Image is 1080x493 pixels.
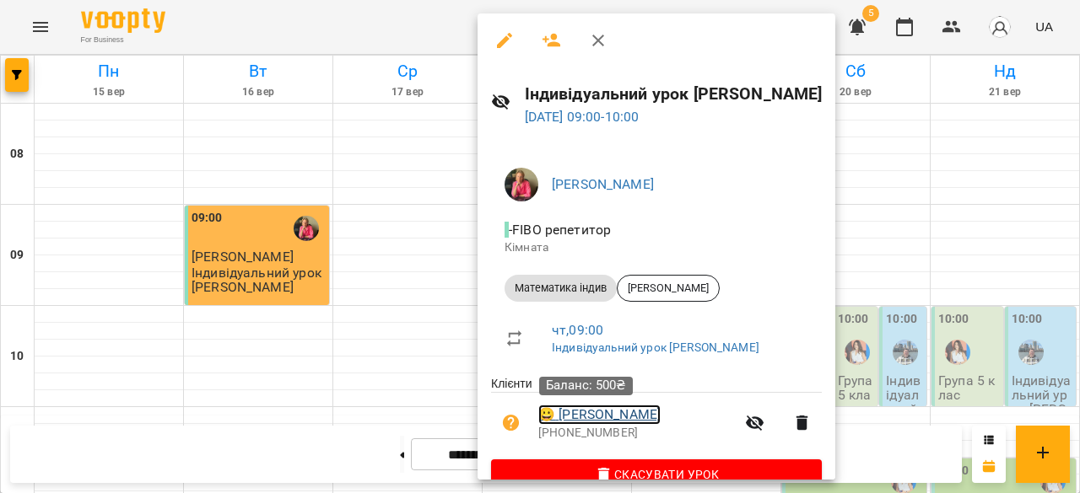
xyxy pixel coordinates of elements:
div: [PERSON_NAME] [617,275,720,302]
span: Математика індив [505,281,617,296]
button: Візит ще не сплачено. Додати оплату? [491,403,532,443]
span: Баланс: 500₴ [546,378,626,393]
span: [PERSON_NAME] [618,281,719,296]
p: Кімната [505,239,808,256]
a: чт , 09:00 [552,322,603,338]
button: Скасувати Урок [491,459,822,490]
ul: Клієнти [491,375,822,459]
img: c8ec532f7c743ac4a7ca2a244336a431.jpg [505,168,538,201]
a: [DATE] 09:00-10:00 [525,109,640,125]
span: Скасувати Урок [505,464,808,485]
a: 😀 [PERSON_NAME] [538,405,661,425]
h6: Індивідуальний урок [PERSON_NAME] [525,81,823,107]
span: - FIBO репетитор [505,222,614,238]
a: Індивідуальний урок [PERSON_NAME] [552,340,759,354]
a: [PERSON_NAME] [552,176,654,192]
p: [PHONE_NUMBER] [538,425,735,442]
